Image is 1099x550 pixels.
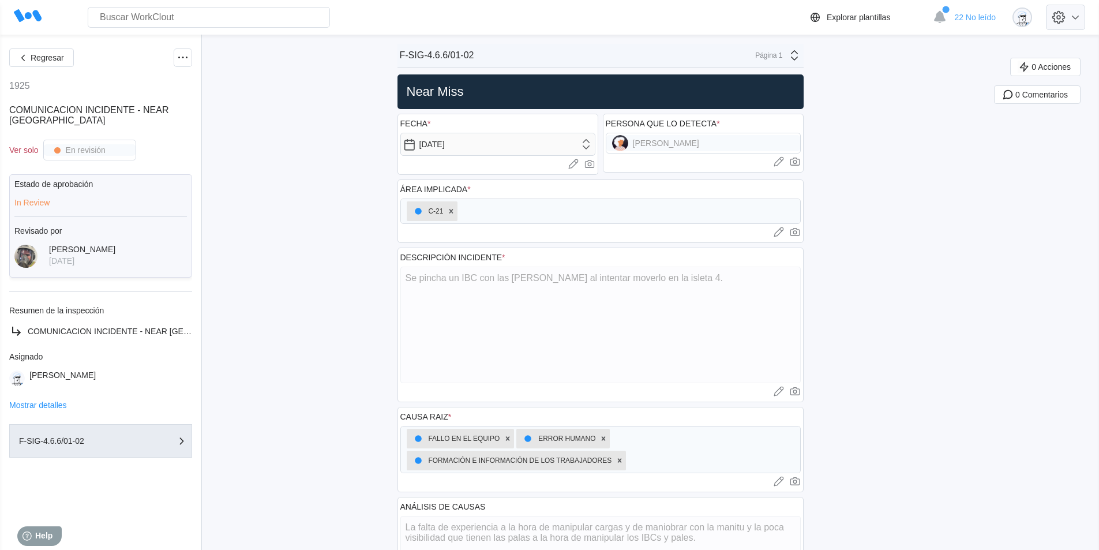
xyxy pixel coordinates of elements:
[9,81,30,91] div: 1925
[19,437,134,445] div: F-SIG-4.6.6/01-02
[49,245,115,254] div: [PERSON_NAME]
[88,7,330,28] input: Buscar WorkClout
[400,119,431,128] div: FECHA
[28,327,254,336] span: COMUNICACION INCIDENTE - NEAR [GEOGRAPHIC_DATA]
[606,119,720,128] div: PERSONA QUE LO DETECTA
[9,145,39,155] div: Ver solo
[9,306,192,315] div: Resumen de la inspección
[1032,63,1071,71] span: 0 Acciones
[400,133,595,156] input: Seleccionar fecha
[808,10,928,24] a: Explorar plantillas
[9,352,192,361] div: Asignado
[1015,91,1068,99] span: 0 Comentarios
[827,13,891,22] div: Explorar plantillas
[400,185,471,194] div: ÁREA IMPLICADA
[9,105,168,125] span: COMUNICACION INCIDENTE - NEAR [GEOGRAPHIC_DATA]
[14,226,187,235] div: Revisado por
[402,84,799,100] h2: Near Miss
[9,371,25,386] img: clout-01.png
[400,412,452,421] div: CAUSA RAIZ
[9,424,192,458] button: F-SIG-4.6.6/01-02
[400,50,474,61] div: F-SIG-4.6.6/01-02
[31,54,64,62] span: Regresar
[9,324,192,338] a: COMUNICACION INCIDENTE - NEAR [GEOGRAPHIC_DATA]
[49,256,115,265] div: [DATE]
[400,502,486,511] div: ANÁLISIS DE CAUSAS
[1010,58,1081,76] button: 0 Acciones
[14,179,187,189] div: Estado de aprobación
[1012,8,1032,27] img: clout-01.png
[9,401,67,409] button: Mostrar detalles
[29,371,96,386] div: [PERSON_NAME]
[14,198,187,207] div: In Review
[9,48,74,67] button: Regresar
[754,51,783,59] div: Página 1
[994,85,1081,104] button: 0 Comentarios
[400,267,801,383] textarea: Se pincha un IBC con las [PERSON_NAME] al intentar moverlo en la isleta 4.
[14,245,37,268] img: 2f847459-28ef-4a61-85e4-954d408df519.jpg
[400,253,505,262] div: DESCRIPCIÓN INCIDENTE
[954,13,996,22] span: 22 No leído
